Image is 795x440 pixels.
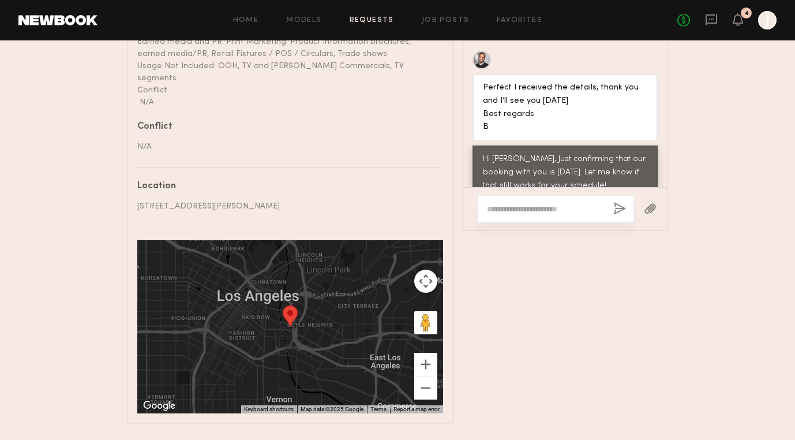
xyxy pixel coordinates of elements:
div: Perfect I received the details, thank you and I’ll see you [DATE] Best regards B [483,81,647,135]
div: N/A [137,141,434,153]
button: Zoom out [414,376,437,400]
a: J [758,11,777,29]
a: Home [233,17,259,24]
div: Conflict [137,122,434,132]
a: Open this area in Google Maps (opens a new window) [140,398,178,413]
a: Favorites [497,17,542,24]
a: Terms [370,406,387,412]
button: Keyboard shortcuts [244,405,294,413]
a: Job Posts [422,17,470,24]
span: Map data ©2025 Google [301,406,363,412]
button: Drag Pegman onto the map to open Street View [414,311,437,334]
div: Location [137,182,434,191]
div: [STREET_ADDRESS][PERSON_NAME] [137,200,434,212]
button: Map camera controls [414,270,437,293]
div: 4 [744,10,749,17]
div: Hi [PERSON_NAME], Just confirming that our booking with you is [DATE]. Let me know if that still ... [483,153,647,193]
button: Zoom in [414,353,437,376]
a: Models [286,17,321,24]
a: Requests [350,17,394,24]
a: Report a map error [393,406,440,412]
img: Google [140,398,178,413]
